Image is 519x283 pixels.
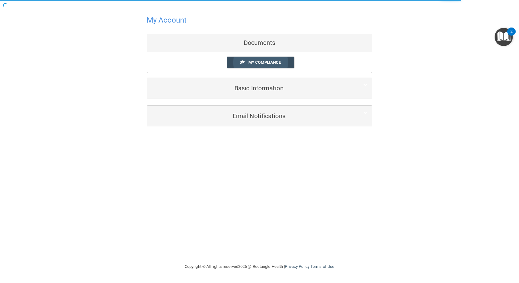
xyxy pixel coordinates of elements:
[147,16,187,24] h4: My Account
[152,113,348,119] h5: Email Notifications
[310,264,334,269] a: Terms of Use
[152,85,348,92] h5: Basic Information
[248,60,281,65] span: My Compliance
[510,32,513,40] div: 2
[147,257,372,277] div: Copyright © All rights reserved 2025 @ Rectangle Health | |
[285,264,309,269] a: Privacy Policy
[495,28,513,46] button: Open Resource Center, 2 new notifications
[152,109,367,123] a: Email Notifications
[147,34,372,52] div: Documents
[152,81,367,95] a: Basic Information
